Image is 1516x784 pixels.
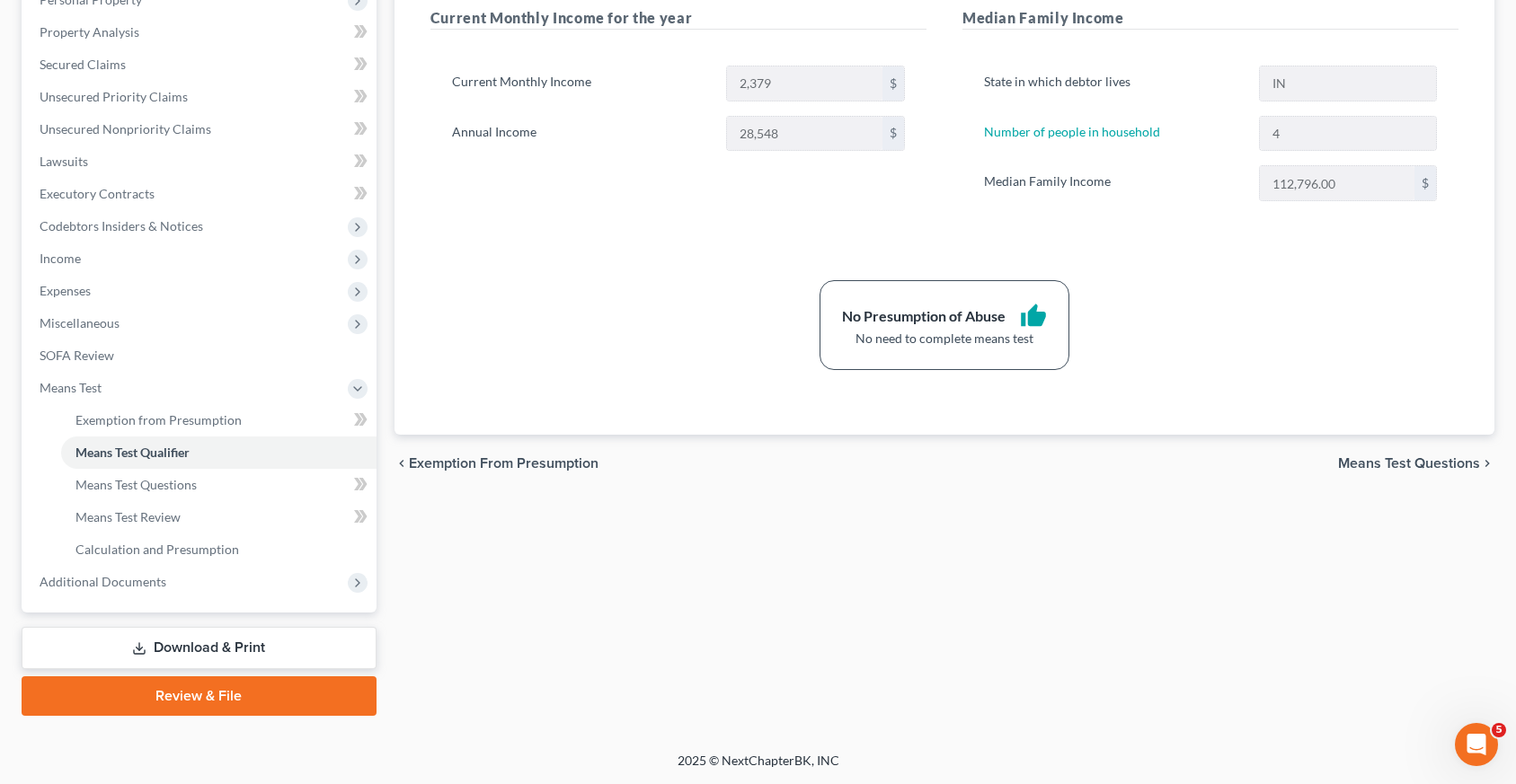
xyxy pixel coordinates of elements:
[25,81,377,113] a: Unsecured Priority Claims
[727,66,882,101] input: 0.00
[40,154,88,169] span: Lawsuits
[1338,456,1494,471] button: Means Test Questions chevron_right
[61,533,377,566] a: Calculation and Presumption
[61,469,377,501] a: Means Test Questions
[40,186,155,201] span: Executory Contracts
[1338,456,1480,471] span: Means Test Questions
[25,16,377,48] a: Property Analysis
[1492,723,1506,737] span: 5
[25,113,377,145] a: Unsecured Nonpriority Claims
[962,7,1458,30] h5: Median Family Income
[1260,66,1436,101] input: State
[25,339,377,372] a: SOFA Review
[842,330,1047,348] div: No need to complete means test
[1414,166,1436,200] div: $
[40,121,211,137] span: Unsecured Nonpriority Claims
[61,436,377,469] a: Means Test Qualifier
[40,24,139,40] span: Property Analysis
[882,66,904,101] div: $
[75,477,197,492] span: Means Test Questions
[61,404,377,436] a: Exemption from Presumption
[443,66,718,101] label: Current Monthly Income
[75,509,181,524] span: Means Test Review
[842,306,1006,327] div: No Presumption of Abuse
[246,752,1271,784] div: 2025 © NextChapterBK, INC
[882,117,904,151] div: $
[443,116,718,152] label: Annual Income
[727,117,882,151] input: 0.00
[22,627,377,669] a: Download & Print
[40,89,188,104] span: Unsecured Priority Claims
[409,456,598,471] span: Exemption from Presumption
[1260,117,1436,151] input: --
[40,380,102,395] span: Means Test
[40,315,120,330] span: Miscellaneous
[40,283,91,298] span: Expenses
[975,165,1250,201] label: Median Family Income
[1260,166,1414,200] input: 0.00
[40,218,203,233] span: Codebtors Insiders & Notices
[1480,456,1494,471] i: chevron_right
[75,542,239,557] span: Calculation and Presumption
[984,124,1160,139] a: Number of people in household
[1020,303,1047,330] i: thumb_up
[75,412,242,427] span: Exemption from Presumption
[395,456,598,471] button: chevron_left Exemption from Presumption
[61,501,377,533] a: Means Test Review
[975,66,1250,101] label: State in which debtor lives
[1455,723,1498,766] iframe: Intercom live chat
[395,456,409,471] i: chevron_left
[40,574,166,589] span: Additional Documents
[22,676,377,716] a: Review & File
[25,48,377,81] a: Secured Claims
[430,7,926,30] h5: Current Monthly Income for the year
[40,348,114,363] span: SOFA Review
[40,251,81,266] span: Income
[25,178,377,210] a: Executory Contracts
[25,145,377,178] a: Lawsuits
[40,57,126,72] span: Secured Claims
[75,445,190,460] span: Means Test Qualifier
